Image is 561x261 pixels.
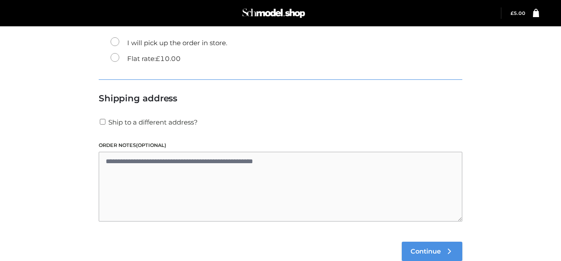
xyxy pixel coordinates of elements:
[156,54,181,63] bdi: 10.00
[111,53,181,64] label: Flat rate:
[511,11,514,16] span: £
[99,141,462,150] label: Order notes
[411,247,441,255] span: Continue
[111,37,227,49] label: I will pick up the order in store.
[99,119,107,125] input: Ship to a different address?
[156,54,160,63] span: £
[99,93,462,104] h3: Shipping address
[511,11,525,16] bdi: 5.00
[241,4,307,22] img: Schmodel Admin 964
[108,118,198,126] span: Ship to a different address?
[402,242,462,261] a: Continue
[136,142,166,148] span: (optional)
[511,11,525,16] a: £5.00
